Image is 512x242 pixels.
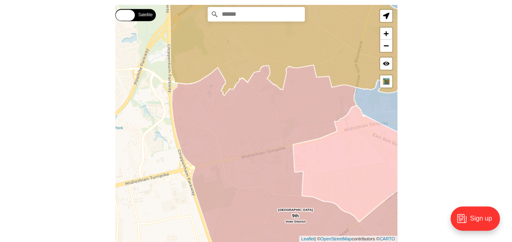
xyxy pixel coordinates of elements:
input: Search [208,7,305,21]
label: Satellite [136,9,156,21]
a: Show me where I am [380,10,392,22]
a: Zoom out [380,40,392,52]
a: Leaflet [301,236,314,241]
a: OpenStreetMap [320,236,352,241]
a: CARTO [379,236,395,241]
a: Zoom in [380,28,392,40]
iframe: portal-trigger [444,202,512,242]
